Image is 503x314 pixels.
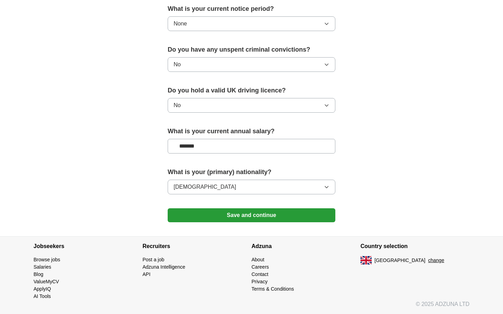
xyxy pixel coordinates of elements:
[168,180,335,194] button: [DEMOGRAPHIC_DATA]
[168,86,335,95] label: Do you hold a valid UK driving licence?
[374,257,425,264] span: [GEOGRAPHIC_DATA]
[168,167,335,177] label: What is your (primary) nationality?
[251,271,268,277] a: Contact
[174,60,181,69] span: No
[168,16,335,31] button: None
[34,257,60,262] a: Browse jobs
[174,101,181,110] span: No
[34,264,51,270] a: Salaries
[34,279,59,284] a: ValueMyCV
[168,45,335,54] label: Do you have any unspent criminal convictions?
[360,237,469,256] h4: Country selection
[28,300,475,314] div: © 2025 ADZUNA LTD
[174,183,236,191] span: [DEMOGRAPHIC_DATA]
[34,271,43,277] a: Blog
[251,264,269,270] a: Careers
[251,286,294,292] a: Terms & Conditions
[168,4,335,14] label: What is your current notice period?
[34,286,51,292] a: ApplyIQ
[168,57,335,72] button: No
[174,20,187,28] span: None
[143,271,151,277] a: API
[168,208,335,222] button: Save and continue
[251,257,264,262] a: About
[428,257,444,264] button: change
[360,256,372,264] img: UK flag
[251,279,268,284] a: Privacy
[168,127,335,136] label: What is your current annual salary?
[168,98,335,113] button: No
[143,257,164,262] a: Post a job
[143,264,185,270] a: Adzuna Intelligence
[34,293,51,299] a: AI Tools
